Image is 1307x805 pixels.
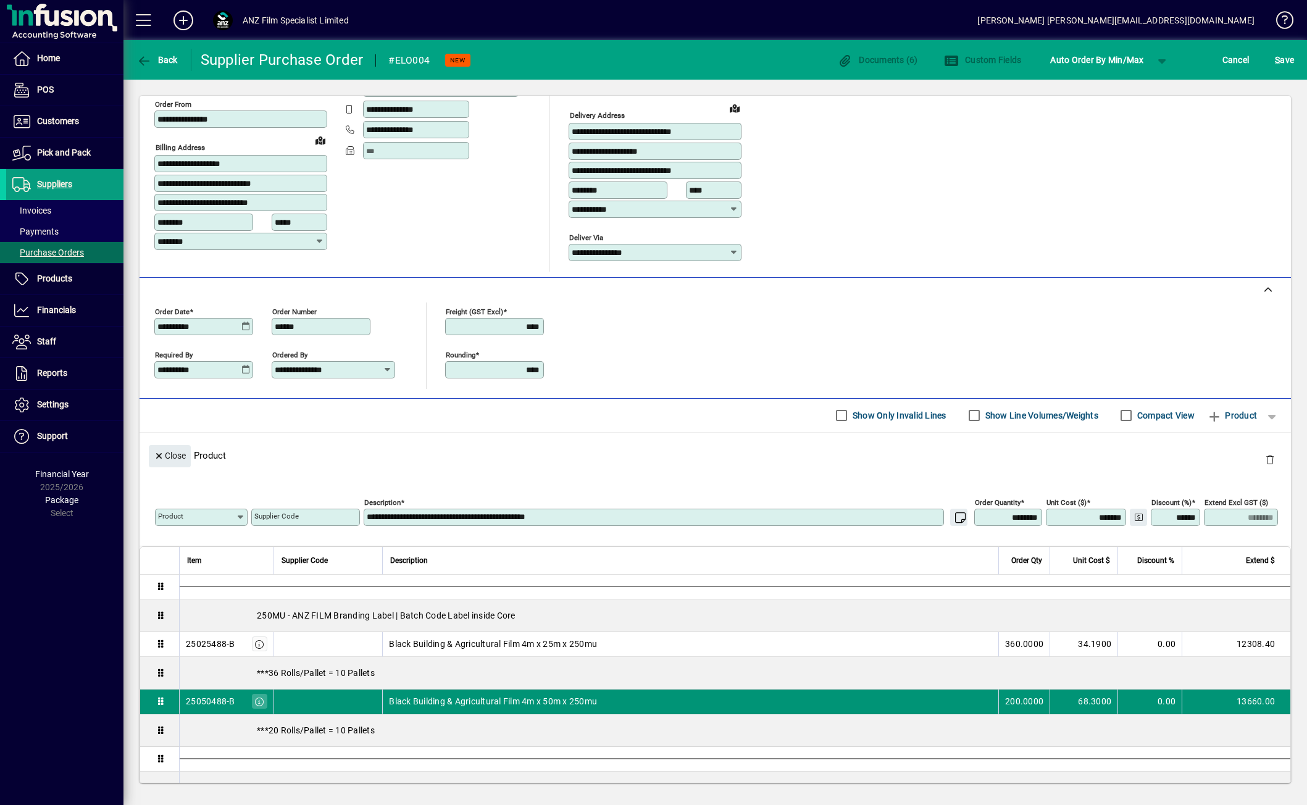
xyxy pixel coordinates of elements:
[364,498,401,506] mat-label: Description
[6,327,123,357] a: Staff
[155,350,193,359] mat-label: Required by
[941,49,1025,71] button: Custom Fields
[187,554,202,567] span: Item
[37,273,72,283] span: Products
[1117,690,1182,714] td: 0.00
[1117,632,1182,657] td: 0.00
[1222,50,1250,70] span: Cancel
[1050,632,1117,657] td: 34.1900
[6,242,123,263] a: Purchase Orders
[569,233,603,241] mat-label: Deliver via
[1219,49,1253,71] button: Cancel
[6,264,123,294] a: Products
[998,632,1050,657] td: 360.0000
[850,409,946,422] label: Show Only Invalid Lines
[37,399,69,409] span: Settings
[1137,554,1174,567] span: Discount %
[6,75,123,106] a: POS
[1205,498,1268,506] mat-label: Extend excl GST ($)
[6,200,123,221] a: Invoices
[254,512,299,520] mat-label: Supplier Code
[12,206,51,215] span: Invoices
[149,445,191,467] button: Close
[311,130,330,150] a: View on map
[186,638,235,650] div: 25025488-B
[1246,554,1275,567] span: Extend $
[1135,409,1195,422] label: Compact View
[977,10,1255,30] div: [PERSON_NAME] [PERSON_NAME][EMAIL_ADDRESS][DOMAIN_NAME]
[1050,690,1117,714] td: 68.3000
[1151,498,1192,506] mat-label: Discount (%)
[272,350,307,359] mat-label: Ordered by
[1272,49,1297,71] button: Save
[1255,445,1285,475] button: Delete
[155,100,191,109] mat-label: Order from
[389,695,597,707] span: Black Building & Agricultural Film 4m x 50m x 250mu
[282,554,328,567] span: Supplier Code
[12,227,59,236] span: Payments
[180,657,1290,689] div: ***36 Rolls/Pallet = 10 Pallets
[37,148,91,157] span: Pick and Pack
[35,469,89,479] span: Financial Year
[6,43,123,74] a: Home
[203,9,243,31] button: Profile
[37,85,54,94] span: POS
[388,51,430,70] div: #ELO004
[272,307,317,315] mat-label: Order number
[446,350,475,359] mat-label: Rounding
[155,307,190,315] mat-label: Order date
[243,10,349,30] div: ANZ Film Specialist Limited
[6,390,123,420] a: Settings
[146,449,194,461] app-page-header-button: Close
[1044,49,1150,71] button: Auto Order By Min/Max
[1255,454,1285,465] app-page-header-button: Delete
[180,599,1290,632] div: 250MU - ANZ FILM Branding Label | Batch Code Label inside Core
[1182,632,1290,657] td: 12308.40
[725,98,745,118] a: View on map
[835,49,921,71] button: Documents (6)
[6,221,123,242] a: Payments
[37,305,76,315] span: Financials
[975,498,1021,506] mat-label: Order Quantity
[6,421,123,452] a: Support
[1207,406,1257,425] span: Product
[158,512,183,520] mat-label: Product
[180,772,1290,804] div: 80MU - ANZ Branding Label | Batch Code Label inside Core
[12,248,84,257] span: Purchase Orders
[133,49,181,71] button: Back
[37,116,79,126] span: Customers
[1046,498,1087,506] mat-label: Unit Cost ($)
[45,495,78,505] span: Package
[154,446,186,466] span: Close
[201,50,364,70] div: Supplier Purchase Order
[37,53,60,63] span: Home
[1050,50,1143,70] span: Auto Order By Min/Max
[1275,55,1280,65] span: S
[37,179,72,189] span: Suppliers
[6,295,123,326] a: Financials
[389,638,597,650] span: Black Building & Agricultural Film 4m x 25m x 250mu
[1201,404,1263,427] button: Product
[37,431,68,441] span: Support
[140,433,1291,478] div: Product
[6,358,123,389] a: Reports
[1011,554,1042,567] span: Order Qty
[6,138,123,169] a: Pick and Pack
[450,56,466,64] span: NEW
[1182,690,1290,714] td: 13660.00
[180,714,1290,746] div: ***20 Rolls/Pallet = 10 Pallets
[998,690,1050,714] td: 200.0000
[838,55,918,65] span: Documents (6)
[446,307,503,315] mat-label: Freight (GST excl)
[983,409,1098,422] label: Show Line Volumes/Weights
[186,695,235,707] div: 25050488-B
[1073,554,1110,567] span: Unit Cost $
[944,55,1022,65] span: Custom Fields
[136,55,178,65] span: Back
[123,49,191,71] app-page-header-button: Back
[1275,50,1294,70] span: ave
[6,106,123,137] a: Customers
[164,9,203,31] button: Add
[1130,509,1147,526] button: Change Price Levels
[37,336,56,346] span: Staff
